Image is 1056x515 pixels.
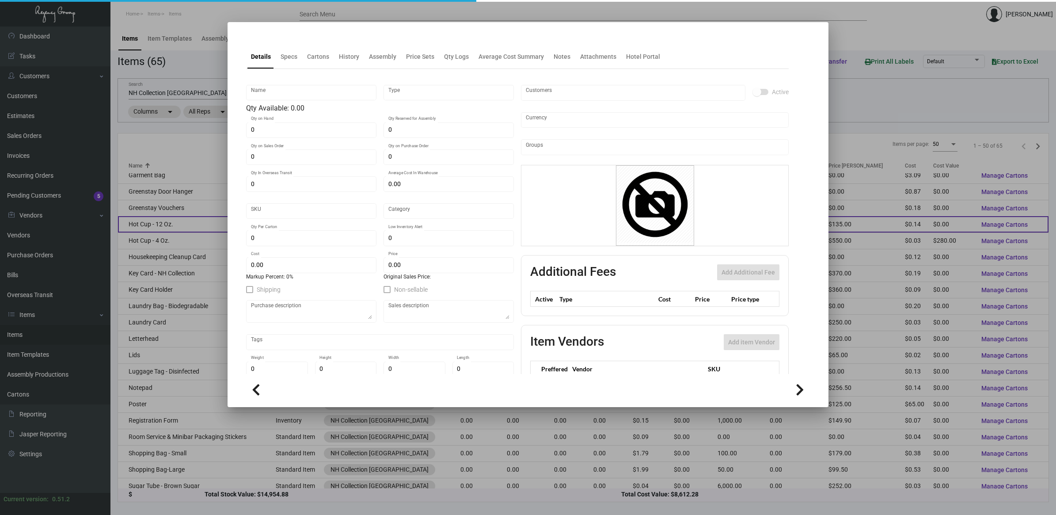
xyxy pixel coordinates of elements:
[722,269,775,276] span: Add Additional Fee
[568,361,703,377] th: Vendor
[557,291,656,307] th: Type
[772,87,789,97] span: Active
[307,52,329,61] div: Cartons
[246,103,514,114] div: Qty Available: 0.00
[339,52,359,61] div: History
[724,334,779,350] button: Add item Vendor
[530,334,604,350] h2: Item Vendors
[693,291,729,307] th: Price
[554,52,570,61] div: Notes
[281,52,297,61] div: Specs
[257,284,281,295] span: Shipping
[526,144,784,151] input: Add new..
[394,284,428,295] span: Non-sellable
[729,291,769,307] th: Price type
[369,52,396,61] div: Assembly
[703,361,779,377] th: SKU
[580,52,616,61] div: Attachments
[531,291,558,307] th: Active
[526,89,741,96] input: Add new..
[52,495,70,504] div: 0.51.2
[656,291,692,307] th: Cost
[479,52,544,61] div: Average Cost Summary
[626,52,660,61] div: Hotel Portal
[444,52,469,61] div: Qty Logs
[717,264,779,280] button: Add Additional Fee
[406,52,434,61] div: Price Sets
[728,339,775,346] span: Add item Vendor
[251,52,271,61] div: Details
[4,495,49,504] div: Current version:
[531,361,568,377] th: Preffered
[530,264,616,280] h2: Additional Fees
